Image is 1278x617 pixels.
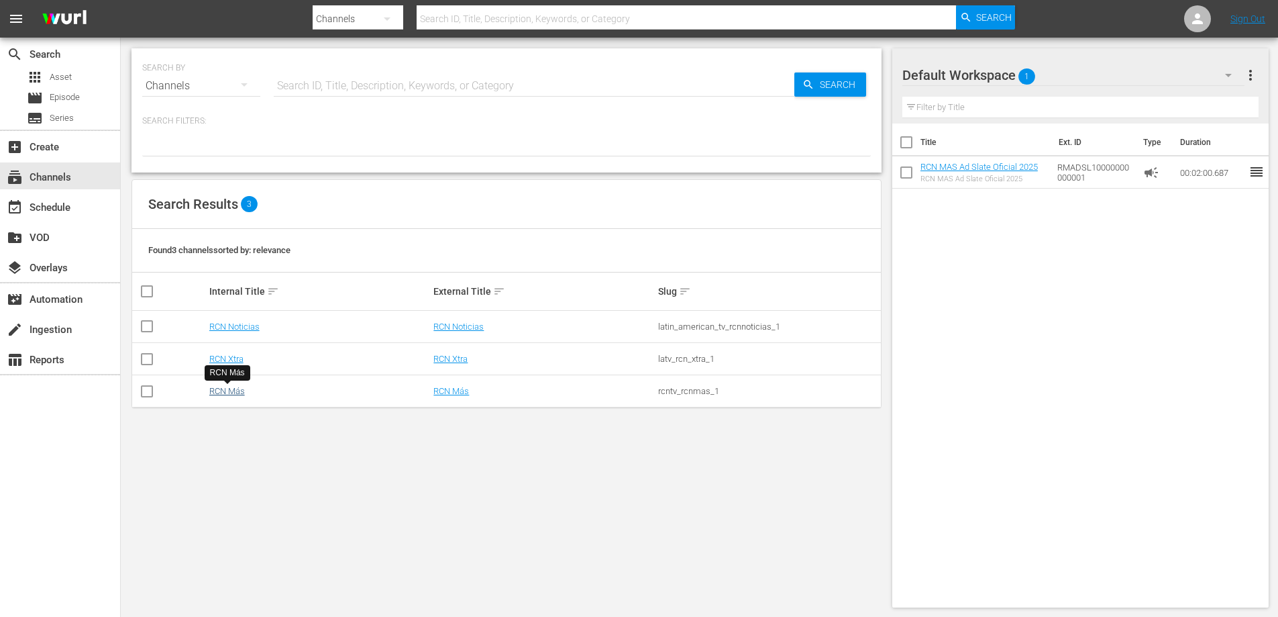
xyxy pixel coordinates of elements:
[7,291,23,307] span: Automation
[1135,124,1172,161] th: Type
[27,110,43,126] span: Series
[433,322,484,332] a: RCN Noticias
[7,199,23,216] span: Schedule
[50,91,80,104] span: Episode
[32,3,97,35] img: ans4CAIJ8jUAAAAAAAAAAAAAAAAAAAAAAAAgQb4GAAAAAAAAAAAAAAAAAAAAAAAAJMjXAAAAAAAAAAAAAAAAAAAAAAAAgAT5G...
[902,56,1244,94] div: Default Workspace
[976,5,1012,30] span: Search
[148,196,238,212] span: Search Results
[50,70,72,84] span: Asset
[7,352,23,368] span: Reports
[1018,62,1035,91] span: 1
[7,139,23,155] span: Create
[658,322,879,332] div: latin_american_tv_rcnnoticias_1
[1175,156,1248,189] td: 00:02:00.687
[142,115,871,127] p: Search Filters:
[814,73,866,97] span: Search
[7,169,23,185] span: Channels
[7,322,23,338] span: Ingestion
[1248,164,1265,180] span: reorder
[1242,67,1259,83] span: more_vert
[267,285,279,297] span: sort
[433,283,654,299] div: External Title
[794,73,866,97] button: Search
[920,124,1051,161] th: Title
[920,175,1038,183] div: RCN MAS Ad Slate Oficial 2025
[1143,164,1159,181] span: Ad
[1172,124,1253,161] th: Duration
[493,285,505,297] span: sort
[658,354,879,364] div: latv_rcn_xtra_1
[1230,13,1265,24] a: Sign Out
[1052,156,1138,189] td: RMADSL10000000000001
[433,386,469,396] a: RCN Más
[209,283,430,299] div: Internal Title
[920,162,1038,172] a: RCN MAS Ad Slate Oficial 2025
[7,230,23,246] span: VOD
[8,11,24,27] span: menu
[679,285,691,297] span: sort
[658,283,879,299] div: Slug
[7,46,23,62] span: Search
[7,260,23,276] span: Overlays
[209,386,245,396] a: RCN Más
[1051,124,1136,161] th: Ext. ID
[658,386,879,396] div: rcntv_rcnmas_1
[241,196,258,212] span: 3
[433,354,468,364] a: RCN Xtra
[27,69,43,85] span: Asset
[210,367,245,379] div: RCN Más
[50,111,74,125] span: Series
[142,67,260,105] div: Channels
[1242,59,1259,91] button: more_vert
[209,322,260,332] a: RCN Noticias
[148,245,290,255] span: Found 3 channels sorted by: relevance
[27,90,43,106] span: Episode
[956,5,1015,30] button: Search
[209,354,244,364] a: RCN Xtra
